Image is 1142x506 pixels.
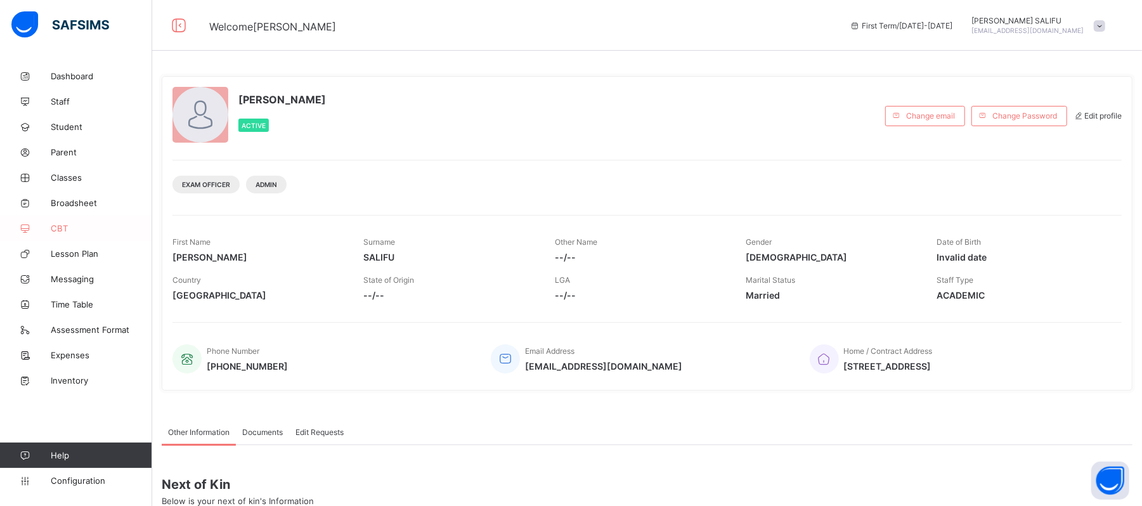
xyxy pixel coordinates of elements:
span: Email Address [525,346,574,356]
span: Country [172,275,201,285]
span: Edit Requests [295,427,344,437]
span: session/term information [850,21,953,30]
span: Welcome [PERSON_NAME] [209,20,336,33]
span: Assessment Format [51,325,152,335]
span: [STREET_ADDRESS] [844,361,933,372]
span: Lesson Plan [51,249,152,259]
span: Staff Type [937,275,974,285]
span: Change Password [992,111,1057,120]
span: Expenses [51,350,152,360]
span: Configuration [51,476,152,486]
span: SALIFU [363,252,535,263]
span: [EMAIL_ADDRESS][DOMAIN_NAME] [972,27,1084,34]
span: [PERSON_NAME] [172,252,344,263]
span: Below is your next of kin's Information [162,496,314,506]
span: [PERSON_NAME] SALIFU [972,16,1084,25]
span: [DEMOGRAPHIC_DATA] [746,252,918,263]
span: --/-- [555,252,727,263]
span: Invalid date [937,252,1109,263]
span: First Name [172,237,211,247]
span: Edit profile [1084,111,1122,120]
span: [GEOGRAPHIC_DATA] [172,290,344,301]
div: ABDULRAHMAN SALIFU [966,16,1112,35]
span: --/-- [555,290,727,301]
span: Classes [51,172,152,183]
span: --/-- [363,290,535,301]
span: Documents [242,427,283,437]
button: Open asap [1091,462,1129,500]
span: [PERSON_NAME] [238,93,326,106]
span: Exam Officer [182,181,230,188]
span: Surname [363,237,395,247]
span: Broadsheet [51,198,152,208]
span: Date of Birth [937,237,982,247]
span: Marital Status [746,275,795,285]
span: Change email [906,111,955,120]
span: Gender [746,237,772,247]
img: safsims [11,11,109,38]
span: Staff [51,96,152,107]
span: Inventory [51,375,152,386]
span: Time Table [51,299,152,309]
span: Home / Contract Address [844,346,933,356]
span: [PHONE_NUMBER] [207,361,288,372]
span: CBT [51,223,152,233]
span: Parent [51,147,152,157]
span: Phone Number [207,346,259,356]
span: Student [51,122,152,132]
span: Messaging [51,274,152,284]
span: Other Information [168,427,230,437]
span: Admin [256,181,277,188]
span: Other Name [555,237,597,247]
span: Next of Kin [162,477,1132,492]
span: Active [242,122,266,129]
span: Married [746,290,918,301]
span: Dashboard [51,71,152,81]
span: State of Origin [363,275,414,285]
span: Help [51,450,152,460]
span: [EMAIL_ADDRESS][DOMAIN_NAME] [525,361,682,372]
span: ACADEMIC [937,290,1109,301]
span: LGA [555,275,570,285]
